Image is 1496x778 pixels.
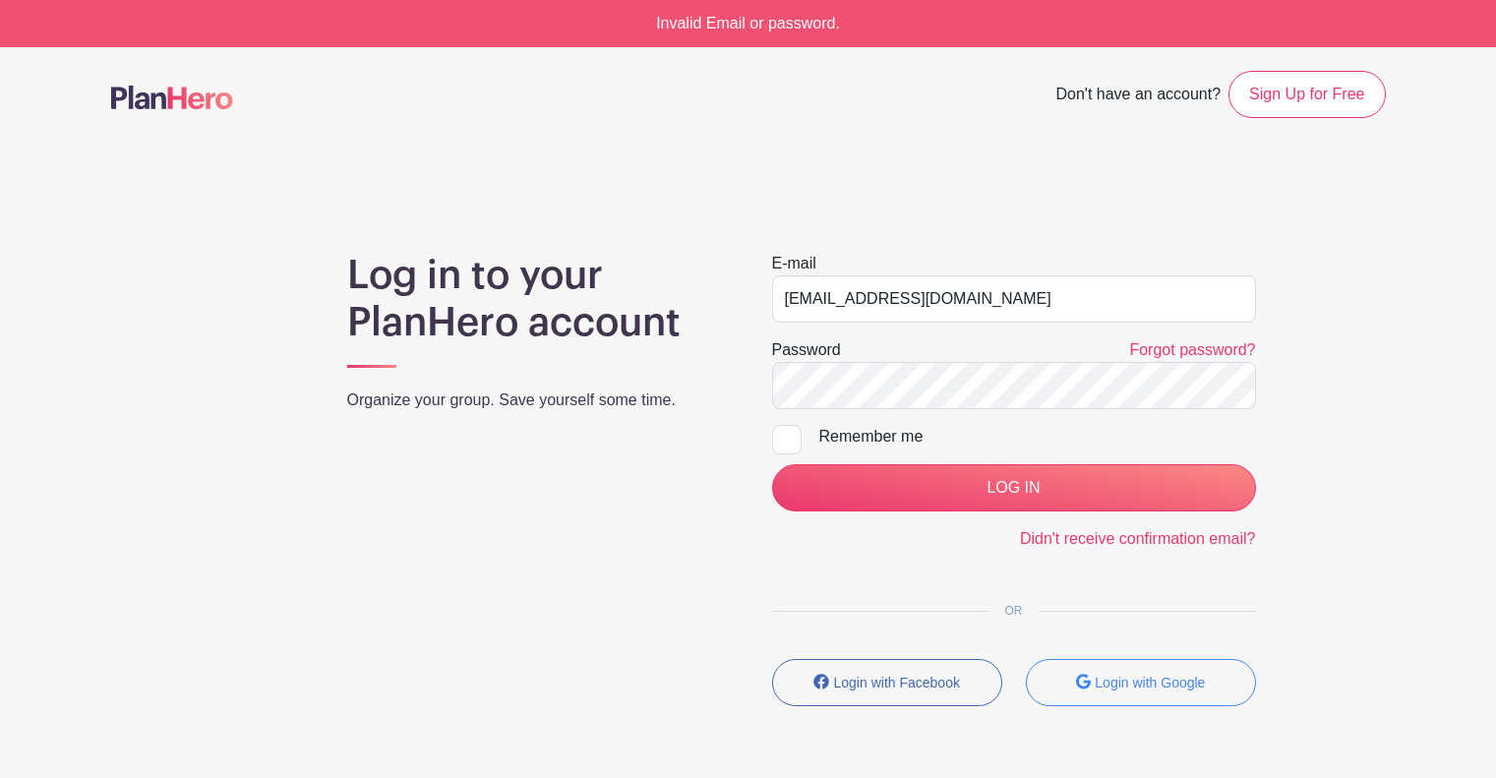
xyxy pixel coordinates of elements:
a: Didn't receive confirmation email? [1020,530,1256,547]
a: Sign Up for Free [1228,71,1385,118]
input: e.g. julie@eventco.com [772,275,1256,323]
button: Login with Facebook [772,659,1002,706]
label: Password [772,338,841,362]
button: Login with Google [1026,659,1256,706]
input: LOG IN [772,464,1256,511]
img: logo-507f7623f17ff9eddc593b1ce0a138ce2505c220e1c5a4e2b4648c50719b7d32.svg [111,86,233,109]
div: Remember me [819,425,1256,449]
h1: Log in to your PlanHero account [347,252,725,346]
p: Organize your group. Save yourself some time. [347,389,725,412]
span: Don't have an account? [1055,75,1221,118]
label: E-mail [772,252,816,275]
span: OR [989,604,1039,618]
small: Login with Facebook [834,675,960,690]
a: Forgot password? [1129,341,1255,358]
small: Login with Google [1095,675,1205,690]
